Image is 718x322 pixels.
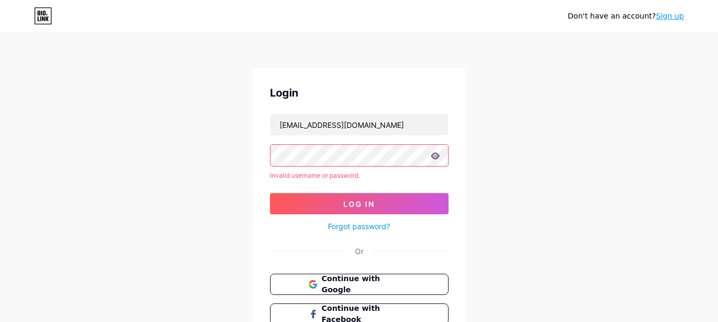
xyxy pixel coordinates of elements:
[271,114,448,135] input: Username
[270,171,449,180] div: Invalid username or password.
[270,193,449,214] button: Log In
[270,85,449,101] div: Login
[322,273,409,295] span: Continue with Google
[355,246,364,257] div: Or
[328,221,390,232] a: Forgot password?
[270,274,449,295] button: Continue with Google
[343,199,375,208] span: Log In
[568,11,684,22] div: Don't have an account?
[656,12,684,20] a: Sign up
